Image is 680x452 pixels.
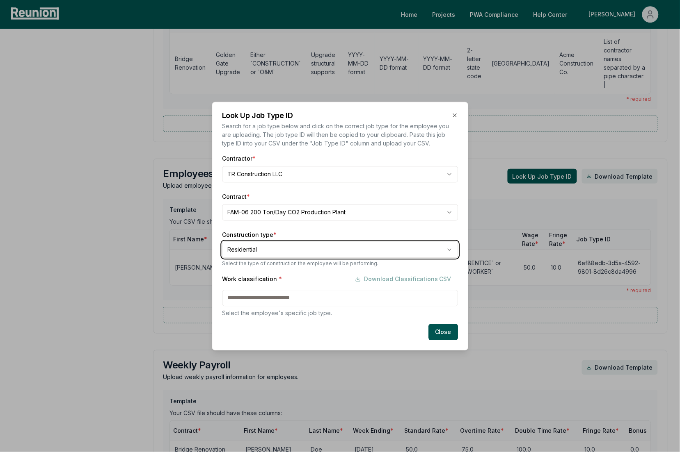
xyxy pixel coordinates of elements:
[222,309,458,317] p: Select the employee's specific job type.
[222,112,458,119] h2: Look Up Job Type ID
[222,260,458,267] p: Select the type of construction the employee will be performing.
[222,122,458,148] p: Search for a job type below and click on the correct job type for the employee you are uploading....
[222,275,282,284] label: Work classification
[222,192,458,201] label: Contract
[428,324,458,340] button: Close
[222,154,458,163] label: Contractor
[222,230,458,239] label: Construction type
